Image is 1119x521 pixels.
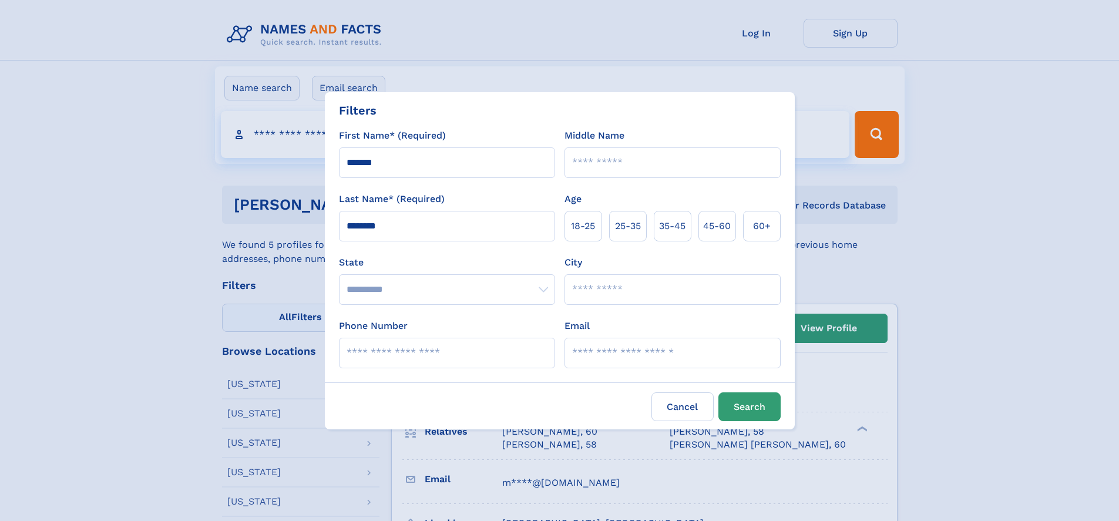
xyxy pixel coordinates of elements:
label: Phone Number [339,319,408,333]
span: 35‑45 [659,219,685,233]
span: 60+ [753,219,771,233]
span: 18‑25 [571,219,595,233]
label: State [339,256,555,270]
label: Email [564,319,590,333]
label: Middle Name [564,129,624,143]
div: Filters [339,102,377,119]
label: First Name* (Required) [339,129,446,143]
label: Last Name* (Required) [339,192,445,206]
label: City [564,256,582,270]
label: Cancel [651,392,714,421]
button: Search [718,392,781,421]
span: 45‑60 [703,219,731,233]
label: Age [564,192,582,206]
span: 25‑35 [615,219,641,233]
